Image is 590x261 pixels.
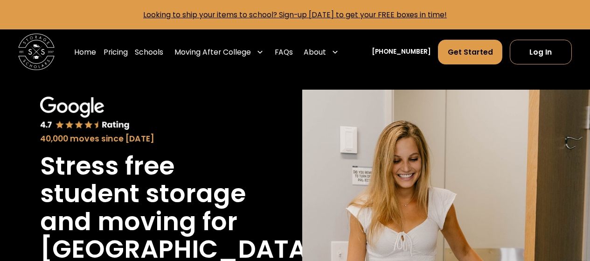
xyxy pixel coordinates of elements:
[143,10,447,20] a: Looking to ship your items to school? Sign-up [DATE] to get your FREE boxes in time!
[18,34,55,70] img: Storage Scholars main logo
[372,47,431,57] a: [PHONE_NUMBER]
[510,40,572,64] a: Log In
[275,39,293,65] a: FAQs
[104,39,128,65] a: Pricing
[40,152,247,235] h1: Stress free student storage and moving for
[74,39,96,65] a: Home
[174,47,251,57] div: Moving After College
[40,133,247,145] div: 40,000 moves since [DATE]
[438,40,502,64] a: Get Started
[40,97,130,131] img: Google 4.7 star rating
[135,39,163,65] a: Schools
[304,47,326,57] div: About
